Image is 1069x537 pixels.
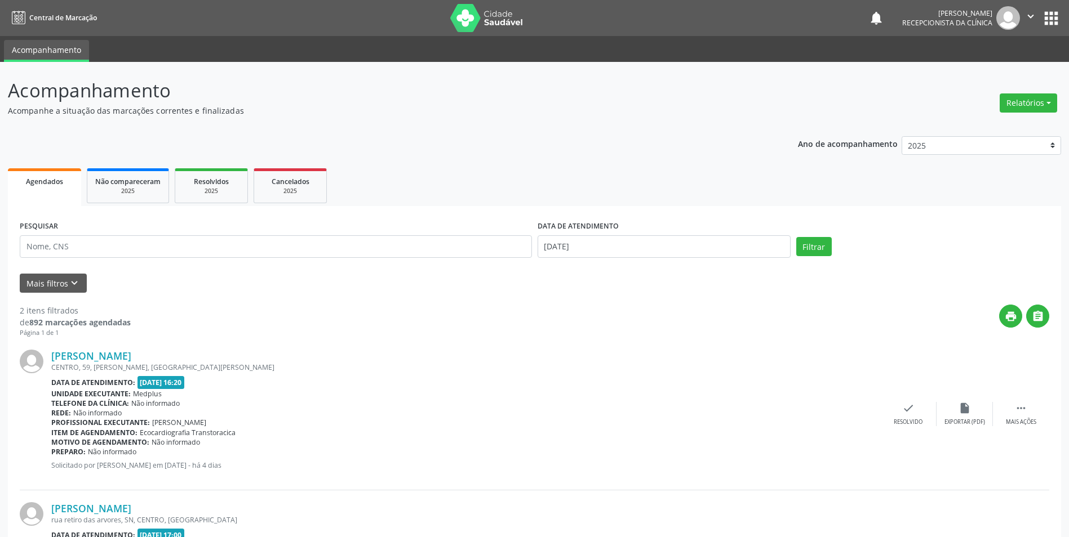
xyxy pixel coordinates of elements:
i: insert_drive_file [959,402,971,414]
b: Data de atendimento: [51,378,135,387]
i:  [1032,310,1044,323]
p: Acompanhe a situação das marcações correntes e finalizadas [8,105,745,117]
div: 2025 [262,187,318,195]
div: CENTRO, 59, [PERSON_NAME], [GEOGRAPHIC_DATA][PERSON_NAME] [51,363,880,372]
b: Preparo: [51,447,86,457]
a: Central de Marcação [8,8,97,27]
span: Medplus [133,389,162,399]
button: Relatórios [1000,93,1057,113]
span: Não informado [88,447,136,457]
span: Agendados [26,177,63,186]
span: Central de Marcação [29,13,97,23]
label: DATA DE ATENDIMENTO [538,218,619,235]
div: [PERSON_NAME] [902,8,992,18]
span: Cancelados [272,177,309,186]
p: Acompanhamento [8,77,745,105]
b: Profissional executante: [51,418,150,427]
p: Solicitado por [PERSON_NAME] em [DATE] - há 4 dias [51,460,880,470]
div: 2025 [95,187,161,195]
i: keyboard_arrow_down [68,277,81,289]
b: Unidade executante: [51,389,131,399]
div: rua retiro das arvores, SN, CENTRO, [GEOGRAPHIC_DATA] [51,515,880,525]
span: [PERSON_NAME] [152,418,206,427]
a: [PERSON_NAME] [51,350,131,362]
i:  [1015,402,1027,414]
span: Não informado [131,399,180,408]
img: img [996,6,1020,30]
div: Página 1 de 1 [20,328,131,338]
i: check [902,402,915,414]
b: Rede: [51,408,71,418]
div: Resolvido [894,418,922,426]
button: apps [1041,8,1061,28]
b: Motivo de agendamento: [51,437,149,447]
span: Não compareceram [95,177,161,186]
a: Acompanhamento [4,40,89,62]
button: notifications [868,10,884,26]
button:  [1020,6,1041,30]
i:  [1024,10,1037,23]
button: Mais filtroskeyboard_arrow_down [20,274,87,293]
label: PESQUISAR [20,218,58,235]
b: Telefone da clínica: [51,399,129,408]
div: 2025 [183,187,239,195]
strong: 892 marcações agendadas [29,317,131,328]
i: print [1005,310,1017,323]
div: Exportar (PDF) [944,418,985,426]
span: [DATE] 16:20 [137,376,185,389]
button: print [999,305,1022,328]
p: Ano de acompanhamento [798,136,898,150]
a: [PERSON_NAME] [51,502,131,514]
span: Não informado [152,437,200,447]
b: Item de agendamento: [51,428,137,437]
span: Não informado [73,408,122,418]
button: Filtrar [796,237,832,256]
div: Mais ações [1006,418,1036,426]
img: img [20,350,43,373]
button:  [1026,305,1049,328]
span: Resolvidos [194,177,229,186]
div: de [20,316,131,328]
input: Nome, CNS [20,235,532,258]
span: Recepcionista da clínica [902,18,992,28]
span: Ecocardiografia Transtoracica [140,428,236,437]
div: 2 itens filtrados [20,305,131,316]
input: Selecione um intervalo [538,235,791,258]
